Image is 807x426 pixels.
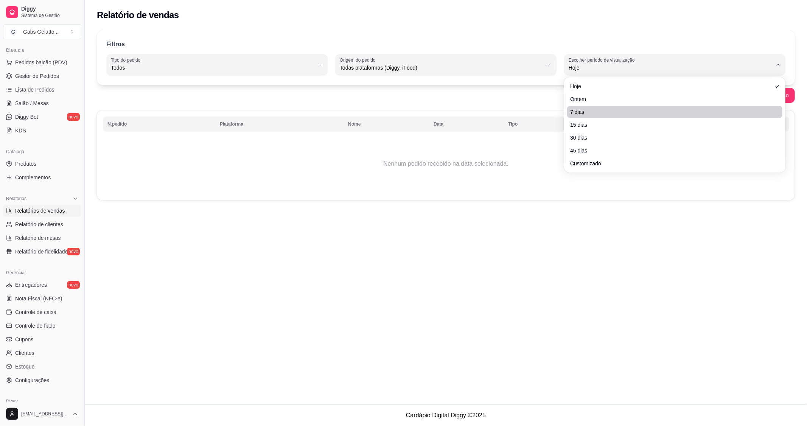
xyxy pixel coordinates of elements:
[85,404,807,426] footer: Cardápio Digital Diggy © 2025
[570,108,772,116] span: 7 dias
[570,147,772,154] span: 45 dias
[3,146,81,158] div: Catálogo
[21,12,78,19] span: Sistema de Gestão
[15,248,68,255] span: Relatório de fidelidade
[15,160,36,168] span: Produtos
[15,336,33,343] span: Cupons
[15,234,61,242] span: Relatório de mesas
[570,82,772,90] span: Hoje
[6,196,26,202] span: Relatórios
[3,24,81,39] button: Select a team
[15,376,49,384] span: Configurações
[340,57,378,63] label: Origem do pedido
[15,308,56,316] span: Controle de caixa
[3,267,81,279] div: Gerenciar
[111,64,314,72] span: Todos
[21,6,78,12] span: Diggy
[106,40,125,49] p: Filtros
[15,174,51,181] span: Complementos
[15,86,54,93] span: Lista de Pedidos
[15,113,38,121] span: Diggy Bot
[15,59,67,66] span: Pedidos balcão (PDV)
[344,117,429,132] th: Nome
[15,100,49,107] span: Salão / Mesas
[429,117,504,132] th: Data
[15,221,63,228] span: Relatório de clientes
[21,411,69,417] span: [EMAIL_ADDRESS][DOMAIN_NAME]
[570,95,772,103] span: Ontem
[15,207,65,215] span: Relatórios de vendas
[15,72,59,80] span: Gestor de Pedidos
[15,295,62,302] span: Nota Fiscal (NFC-e)
[570,160,772,167] span: Customizado
[15,363,34,370] span: Estoque
[15,322,56,330] span: Controle de fiado
[569,57,637,63] label: Escolher período de visualização
[103,134,789,194] td: Nenhum pedido recebido na data selecionada.
[15,281,47,289] span: Entregadores
[570,121,772,129] span: 15 dias
[504,117,577,132] th: Tipo
[23,28,59,36] div: Gabs Gelatto ...
[103,117,215,132] th: N.pedido
[111,57,143,63] label: Tipo do pedido
[15,127,26,134] span: KDS
[215,117,344,132] th: Plataforma
[9,28,17,36] span: G
[569,64,772,72] span: Hoje
[3,44,81,56] div: Dia a dia
[97,9,179,21] h2: Relatório de vendas
[570,134,772,141] span: 30 dias
[3,395,81,407] div: Diggy
[340,64,543,72] span: Todas plataformas (Diggy, iFood)
[15,349,34,357] span: Clientes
